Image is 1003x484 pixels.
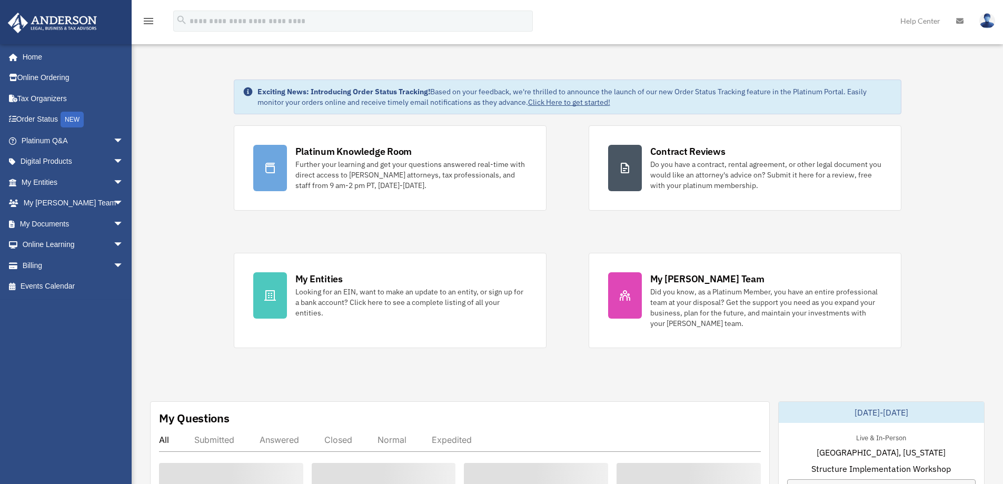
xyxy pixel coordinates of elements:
div: Normal [378,434,406,445]
a: My Documentsarrow_drop_down [7,213,140,234]
a: Events Calendar [7,276,140,297]
div: Live & In-Person [848,431,915,442]
div: Did you know, as a Platinum Member, you have an entire professional team at your disposal? Get th... [650,287,882,329]
div: Platinum Knowledge Room [295,145,412,158]
a: Order StatusNEW [7,109,140,131]
div: Further your learning and get your questions answered real-time with direct access to [PERSON_NAM... [295,159,527,191]
div: All [159,434,169,445]
span: arrow_drop_down [113,193,134,214]
div: Closed [324,434,352,445]
div: Looking for an EIN, want to make an update to an entity, or sign up for a bank account? Click her... [295,287,527,318]
span: arrow_drop_down [113,255,134,276]
span: arrow_drop_down [113,172,134,193]
span: arrow_drop_down [113,213,134,235]
a: Home [7,46,134,67]
div: NEW [61,112,84,127]
strong: Exciting News: Introducing Order Status Tracking! [257,87,430,96]
span: arrow_drop_down [113,130,134,152]
div: Contract Reviews [650,145,726,158]
div: Based on your feedback, we're thrilled to announce the launch of our new Order Status Tracking fe... [257,86,892,107]
a: Click Here to get started! [528,97,610,107]
span: Structure Implementation Workshop [811,462,951,475]
div: [DATE]-[DATE] [779,402,984,423]
a: My [PERSON_NAME] Team Did you know, as a Platinum Member, you have an entire professional team at... [589,253,901,348]
i: menu [142,15,155,27]
a: menu [142,18,155,27]
div: My Questions [159,410,230,426]
div: My Entities [295,272,343,285]
a: Digital Productsarrow_drop_down [7,151,140,172]
a: My [PERSON_NAME] Teamarrow_drop_down [7,193,140,214]
a: Billingarrow_drop_down [7,255,140,276]
a: Contract Reviews Do you have a contract, rental agreement, or other legal document you would like... [589,125,901,211]
div: Submitted [194,434,234,445]
a: Tax Organizers [7,88,140,109]
div: Answered [260,434,299,445]
a: Online Ordering [7,67,140,88]
a: My Entitiesarrow_drop_down [7,172,140,193]
a: Platinum Q&Aarrow_drop_down [7,130,140,151]
span: arrow_drop_down [113,151,134,173]
img: Anderson Advisors Platinum Portal [5,13,100,33]
i: search [176,14,187,26]
span: [GEOGRAPHIC_DATA], [US_STATE] [817,446,946,459]
a: Online Learningarrow_drop_down [7,234,140,255]
span: arrow_drop_down [113,234,134,256]
a: Platinum Knowledge Room Further your learning and get your questions answered real-time with dire... [234,125,547,211]
div: Expedited [432,434,472,445]
div: My [PERSON_NAME] Team [650,272,764,285]
div: Do you have a contract, rental agreement, or other legal document you would like an attorney's ad... [650,159,882,191]
img: User Pic [979,13,995,28]
a: My Entities Looking for an EIN, want to make an update to an entity, or sign up for a bank accoun... [234,253,547,348]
